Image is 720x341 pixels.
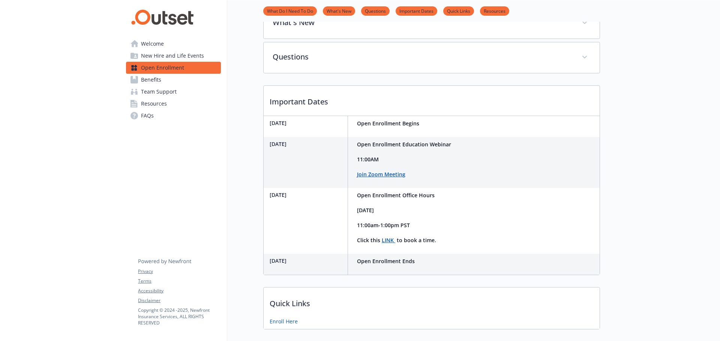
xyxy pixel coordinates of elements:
a: Enroll Here [270,317,298,325]
strong: Open Enrollment Ends [357,258,415,265]
a: LINK [382,237,395,244]
span: Team Support [141,86,177,98]
a: Welcome [126,38,221,50]
a: Terms [138,278,220,284]
a: Disclaimer [138,297,220,304]
a: Important Dates [396,7,437,14]
strong: [DATE] [357,207,374,214]
span: Resources [141,98,167,110]
div: Questions [264,42,600,73]
strong: LINK [382,237,394,244]
span: Open Enrollment [141,62,184,74]
a: FAQs [126,110,221,122]
strong: 11:00AM [357,156,379,163]
strong: Open Enrollment Begins [357,120,419,127]
a: What Do I Need To Do [263,7,317,14]
a: Resources [480,7,509,14]
strong: Open Enrollment Office Hours [357,192,435,199]
a: Questions [361,7,390,14]
a: Quick Links [443,7,474,14]
strong: 11:00am-1:00pm PST [357,222,410,229]
p: [DATE] [270,191,345,199]
span: New Hire and Life Events [141,50,204,62]
div: What's New [264,8,600,39]
p: What's New [273,17,573,28]
p: Copyright © 2024 - 2025 , Newfront Insurance Services, ALL RIGHTS RESERVED [138,307,220,326]
span: Benefits [141,74,161,86]
p: Questions [273,51,573,63]
strong: to book a time. [397,237,436,244]
a: Accessibility [138,287,220,294]
a: Team Support [126,86,221,98]
p: Important Dates [264,86,600,113]
span: FAQs [141,110,154,122]
a: Privacy [138,268,220,275]
a: New Hire and Life Events [126,50,221,62]
a: Open Enrollment [126,62,221,74]
p: [DATE] [270,257,345,265]
a: What's New [323,7,355,14]
p: [DATE] [270,119,345,127]
span: Welcome [141,38,164,50]
p: Quick Links [264,287,600,315]
a: Resources [126,98,221,110]
p: [DATE] [270,140,345,148]
strong: Click this [357,237,380,244]
strong: Open Enrollment Education Webinar [357,141,451,148]
a: Benefits [126,74,221,86]
a: Join Zoom Meeting [357,171,405,178]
